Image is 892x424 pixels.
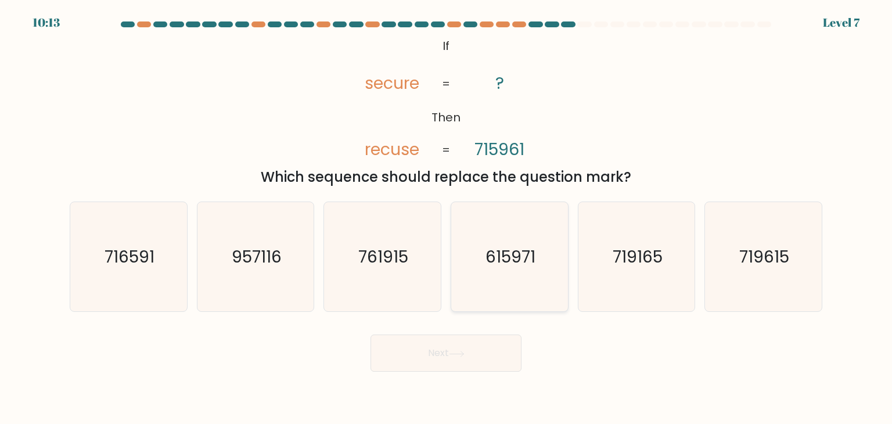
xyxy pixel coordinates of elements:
tspan: secure [365,71,420,95]
tspan: If [443,38,449,54]
tspan: = [442,76,450,92]
text: 761915 [359,245,409,268]
text: 719165 [613,245,663,268]
tspan: Then [431,109,461,125]
tspan: recuse [365,138,420,161]
div: Level 7 [823,14,859,31]
text: 719615 [739,245,789,268]
tspan: ? [495,71,504,95]
svg: @import url('[URL][DOMAIN_NAME]); [343,35,549,162]
text: 615971 [485,245,535,268]
tspan: = [442,142,450,158]
tspan: 715961 [474,138,524,161]
div: Which sequence should replace the question mark? [77,167,815,188]
text: 716591 [105,245,154,268]
button: Next [371,335,521,372]
text: 957116 [232,245,282,268]
div: 10:13 [33,14,60,31]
